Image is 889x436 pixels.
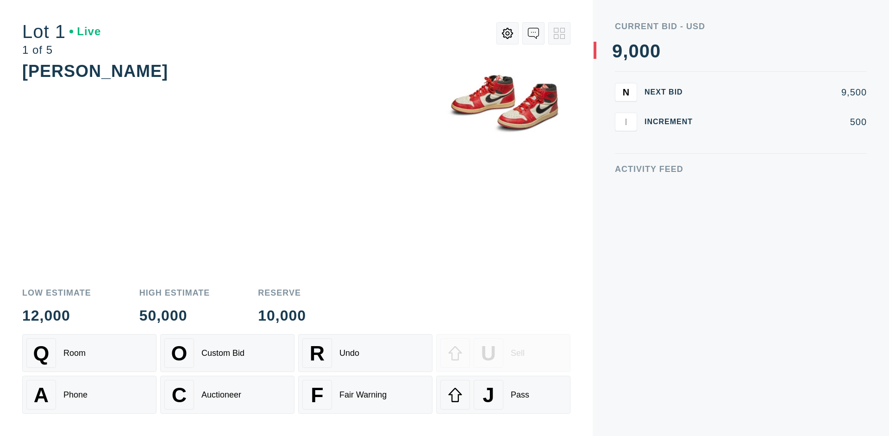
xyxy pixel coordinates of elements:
[139,308,210,323] div: 50,000
[63,348,86,358] div: Room
[34,383,49,407] span: A
[639,42,650,60] div: 0
[615,83,637,101] button: N
[645,88,700,96] div: Next Bid
[339,348,359,358] div: Undo
[625,116,627,127] span: I
[645,118,700,126] div: Increment
[22,289,91,297] div: Low Estimate
[33,341,50,365] span: Q
[22,44,101,56] div: 1 of 5
[482,383,494,407] span: J
[160,334,294,372] button: OCustom Bid
[436,376,570,414] button: JPass
[22,334,157,372] button: QRoom
[707,117,867,126] div: 500
[63,390,88,400] div: Phone
[612,42,623,60] div: 9
[615,165,867,173] div: Activity Feed
[172,383,187,407] span: C
[511,348,525,358] div: Sell
[339,390,387,400] div: Fair Warning
[258,289,306,297] div: Reserve
[436,334,570,372] button: USell
[298,334,432,372] button: RUndo
[310,341,325,365] span: R
[22,376,157,414] button: APhone
[650,42,661,60] div: 0
[615,22,867,31] div: Current Bid - USD
[69,26,101,37] div: Live
[623,42,628,227] div: ,
[201,390,241,400] div: Auctioneer
[139,289,210,297] div: High Estimate
[481,341,496,365] span: U
[623,87,629,97] span: N
[707,88,867,97] div: 9,500
[160,376,294,414] button: CAuctioneer
[22,308,91,323] div: 12,000
[511,390,529,400] div: Pass
[201,348,244,358] div: Custom Bid
[22,62,168,81] div: [PERSON_NAME]
[171,341,188,365] span: O
[258,308,306,323] div: 10,000
[311,383,323,407] span: F
[22,22,101,41] div: Lot 1
[298,376,432,414] button: FFair Warning
[628,42,639,60] div: 0
[615,113,637,131] button: I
